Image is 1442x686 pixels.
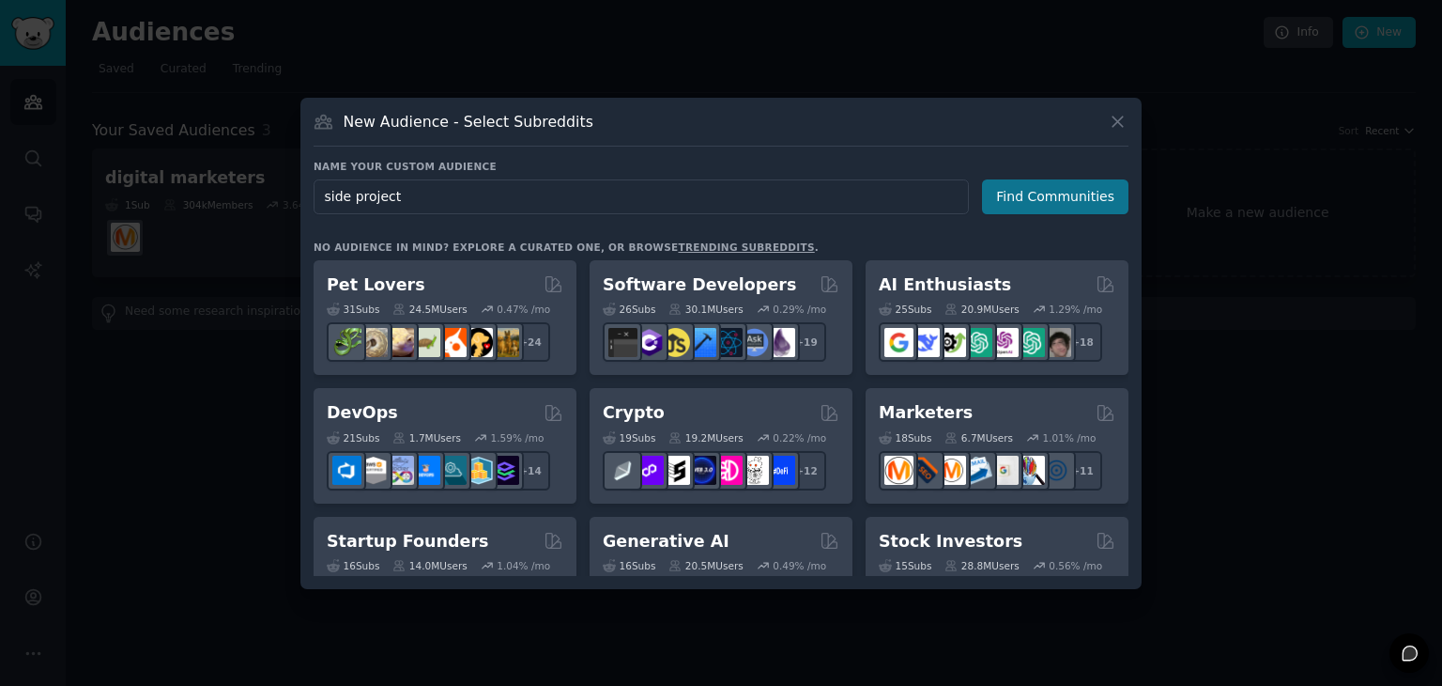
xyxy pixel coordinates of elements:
div: 1.59 % /mo [491,431,545,444]
img: reactnative [713,328,743,357]
img: azuredevops [332,456,361,485]
img: turtle [411,328,440,357]
div: 21 Sub s [327,431,379,444]
div: 1.7M Users [392,431,461,444]
img: csharp [635,328,664,357]
div: + 11 [1063,451,1102,491]
h2: AI Enthusiasts [879,273,1011,297]
img: ethfinance [608,456,637,485]
img: googleads [989,456,1019,485]
div: 0.22 % /mo [773,431,826,444]
img: MarketingResearch [1016,456,1045,485]
div: 6.7M Users [944,431,1013,444]
div: 19 Sub s [603,431,655,444]
div: 16 Sub s [327,559,379,572]
img: content_marketing [884,456,913,485]
div: 15 Sub s [879,559,931,572]
img: ArtificalIntelligence [1042,328,1071,357]
img: platformengineering [437,456,467,485]
img: software [608,328,637,357]
div: 25 Sub s [879,303,931,316]
img: herpetology [332,328,361,357]
img: elixir [766,328,795,357]
img: PlatformEngineers [490,456,519,485]
img: AWS_Certified_Experts [359,456,388,485]
div: + 12 [787,451,826,491]
div: + 14 [511,451,550,491]
div: 20.5M Users [668,559,743,572]
div: 26 Sub s [603,303,655,316]
div: 1.04 % /mo [497,559,550,572]
img: cockatiel [437,328,467,357]
div: + 19 [787,322,826,362]
button: Find Communities [982,179,1128,214]
img: iOSProgramming [687,328,716,357]
img: AskComputerScience [740,328,769,357]
img: PetAdvice [464,328,493,357]
img: AItoolsCatalog [937,328,966,357]
div: 18 Sub s [879,431,931,444]
h2: Pet Lovers [327,273,425,297]
img: OnlineMarketing [1042,456,1071,485]
img: leopardgeckos [385,328,414,357]
img: ballpython [359,328,388,357]
div: 31 Sub s [327,303,379,316]
img: chatgpt_prompts_ [1016,328,1045,357]
img: learnjavascript [661,328,690,357]
img: Docker_DevOps [385,456,414,485]
img: Emailmarketing [963,456,992,485]
div: 1.29 % /mo [1049,303,1102,316]
img: 0xPolygon [635,456,664,485]
div: 0.29 % /mo [773,303,826,316]
div: 24.5M Users [392,303,467,316]
div: 0.56 % /mo [1049,559,1102,572]
a: trending subreddits [678,242,814,253]
h3: Name your custom audience [314,160,1128,173]
div: + 24 [511,322,550,362]
div: 20.9M Users [944,303,1019,316]
div: 28.8M Users [944,559,1019,572]
h3: New Audience - Select Subreddits [344,112,593,132]
div: 14.0M Users [392,559,467,572]
img: ethstaker [661,456,690,485]
img: DeepSeek [911,328,940,357]
h2: Generative AI [603,530,729,553]
img: defi_ [766,456,795,485]
img: GoogleGeminiAI [884,328,913,357]
h2: Stock Investors [879,530,1022,553]
img: chatgpt_promptDesign [963,328,992,357]
h2: Startup Founders [327,530,488,553]
div: 30.1M Users [668,303,743,316]
img: DevOpsLinks [411,456,440,485]
img: defiblockchain [713,456,743,485]
img: bigseo [911,456,940,485]
img: dogbreed [490,328,519,357]
input: Pick a short name, like "Digital Marketers" or "Movie-Goers" [314,179,969,214]
img: aws_cdk [464,456,493,485]
div: 16 Sub s [603,559,655,572]
img: OpenAIDev [989,328,1019,357]
div: 1.01 % /mo [1043,431,1097,444]
h2: DevOps [327,401,398,425]
div: 0.47 % /mo [497,303,550,316]
div: No audience in mind? Explore a curated one, or browse . [314,241,819,254]
div: + 18 [1063,322,1102,362]
div: 0.49 % /mo [773,559,826,572]
h2: Crypto [603,401,665,425]
h2: Marketers [879,401,973,425]
img: web3 [687,456,716,485]
h2: Software Developers [603,273,796,297]
img: AskMarketing [937,456,966,485]
div: 19.2M Users [668,431,743,444]
img: CryptoNews [740,456,769,485]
